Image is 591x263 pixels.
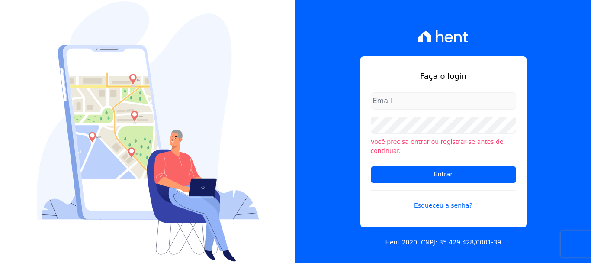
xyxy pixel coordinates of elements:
[371,166,516,183] input: Entrar
[371,92,516,110] input: Email
[371,137,516,156] li: Você precisa entrar ou registrar-se antes de continuar.
[371,190,516,210] a: Esqueceu a senha?
[385,238,501,247] p: Hent 2020. CNPJ: 35.429.428/0001-39
[371,70,516,82] h1: Faça o login
[37,1,259,262] img: Login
